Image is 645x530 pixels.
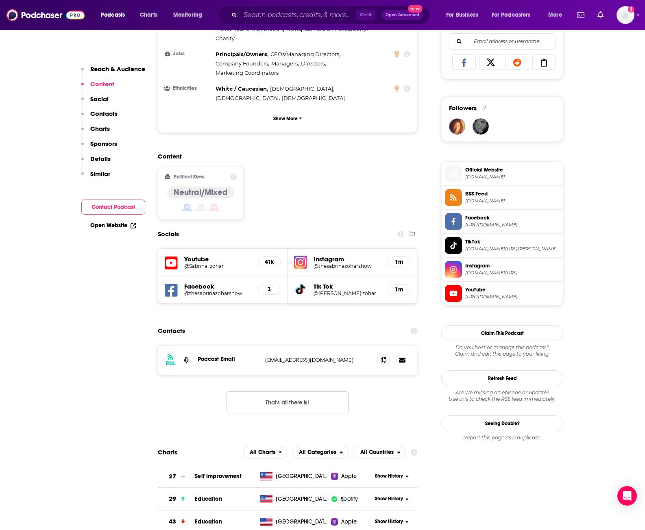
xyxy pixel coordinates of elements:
[81,65,145,80] button: Reach & Audience
[270,84,334,93] span: ,
[341,518,357,526] span: Apple
[360,450,394,455] span: All Countries
[158,465,195,488] a: 27
[394,258,403,265] h5: 1m
[90,125,110,132] p: Charts
[440,9,488,22] button: open menu
[314,255,381,263] h5: Instagram
[314,282,381,290] h5: Tik Tok
[165,51,212,56] h3: Jobs
[270,85,333,92] span: [DEMOGRAPHIC_DATA]
[271,59,299,68] span: ,
[265,286,274,293] h5: 3
[90,80,114,88] p: Content
[216,50,268,59] span: ,
[375,473,403,480] span: Show History
[81,200,145,215] button: Contact Podcast
[445,285,560,302] a: YouTube[URL][DOMAIN_NAME]
[341,472,357,480] span: Apple
[483,104,486,112] div: 2
[465,166,560,174] span: Official Website
[341,495,358,503] span: Spotify
[216,51,267,57] span: Principals/Owners
[301,59,326,68] span: ,
[184,282,251,290] h5: Facebook
[465,270,560,276] span: instagram.com/thesabrinazoharshow
[465,198,560,204] span: audioboom.com
[240,9,356,22] input: Search podcasts, credits, & more...
[441,389,563,402] div: Are we missing an episode or update? Use this to check the RSS feed immediately.
[314,263,381,269] a: @thesabrinazoharshow
[292,446,349,459] button: open menu
[216,85,267,92] span: White / Caucasian
[216,84,268,93] span: ,
[81,170,110,185] button: Similar
[386,13,419,17] span: Open Advanced
[465,174,560,180] span: sabrinazohar.com
[276,495,329,503] span: United States
[90,155,111,163] p: Details
[465,238,560,245] span: TikTok
[375,518,403,525] span: Show History
[441,370,563,386] button: Refresh Feed
[165,111,410,126] button: Show More
[465,246,560,252] span: tiktok.com/@sabrina.zohar
[441,434,563,441] div: Report this page as a duplicate.
[174,187,228,198] h4: Neutral/Mixed
[314,290,381,296] a: @[PERSON_NAME].zohar
[216,93,280,103] span: ,
[492,9,531,21] span: For Podcasters
[408,5,423,13] span: New
[216,26,283,32] span: Travel, Tourism & Aviation
[184,255,251,263] h5: Youtube
[441,325,563,341] button: Claim This Podcast
[265,356,371,363] p: [EMAIL_ADDRESS][DOMAIN_NAME]
[184,263,251,269] h5: @Sabrina_zohar
[81,95,109,110] button: Social
[174,174,205,180] h2: Political Skew
[198,356,259,363] p: Podcast Email
[81,125,110,140] button: Charts
[226,6,438,24] div: Search podcasts, credits, & more...
[304,26,366,32] span: Camera & Photography
[548,9,562,21] span: More
[473,118,489,135] a: Nightwalk007
[243,446,288,459] button: open menu
[270,50,340,59] span: ,
[456,34,549,49] input: Email address or username...
[184,290,251,296] a: @thesabrinazoharshow
[543,9,572,22] button: open menu
[169,517,176,526] h3: 43
[273,116,298,122] p: Show More
[7,7,85,23] img: Podchaser - Follow, Share and Rate Podcasts
[81,155,111,170] button: Details
[158,448,177,456] h2: Charts
[195,518,222,525] span: Education
[101,9,125,21] span: Podcasts
[465,190,560,198] span: RSS Feed
[81,80,114,95] button: Content
[257,472,331,480] a: [GEOGRAPHIC_DATA]
[617,6,634,24] button: Show profile menu
[216,95,279,101] span: [DEMOGRAPHIC_DATA]
[445,261,560,278] a: Instagram[DOMAIN_NAME][URL]
[276,472,329,480] span: United States
[265,258,274,265] h5: 41k
[445,189,560,206] a: RSS Feed[DOMAIN_NAME]
[449,33,556,50] div: Search followers
[169,472,176,481] h3: 27
[286,26,301,32] span: News
[382,10,423,20] button: Open AdvancedNew
[594,8,607,22] a: Show notifications dropdown
[449,118,465,135] img: karrielking
[158,226,179,242] h2: Socials
[465,286,560,293] span: YouTube
[446,9,478,21] span: For Business
[216,70,279,76] span: Marketing Coordinators
[135,9,162,22] a: Charts
[465,262,560,269] span: Instagram
[95,9,135,22] button: open menu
